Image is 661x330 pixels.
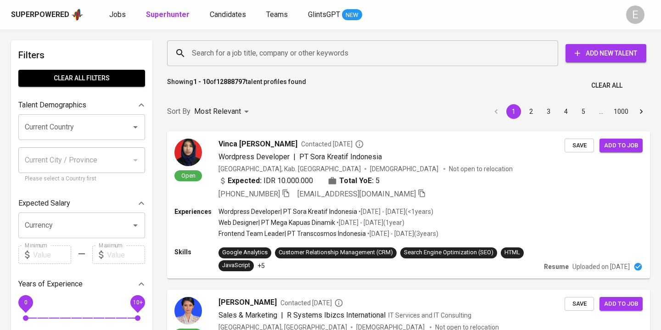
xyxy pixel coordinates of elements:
img: 84e315d75cb90cb6068c21c63f1c8f3d.jpg [174,139,202,166]
span: Vinca [PERSON_NAME] [218,139,297,150]
div: Superpowered [11,10,69,20]
input: Value [33,246,71,264]
div: Search Engine Optimization (SEO) [404,248,493,257]
span: Sales & Marketing [218,311,277,319]
a: Teams [266,9,290,21]
b: 1 - 10 [193,78,210,85]
p: Years of Experience [18,279,83,290]
span: Add to job [604,299,638,309]
p: • [DATE] - [DATE] ( 3 years ) [366,229,438,238]
p: Not open to relocation [449,164,513,173]
span: Clear All [591,80,622,91]
span: R Systems Ibizcs International [287,311,386,319]
span: [DEMOGRAPHIC_DATA] [370,164,440,173]
a: Superhunter [146,9,191,21]
span: NEW [342,11,362,20]
span: Contacted [DATE] [280,298,343,308]
div: Years of Experience [18,275,145,293]
b: 12888797 [216,78,246,85]
img: 94ac022bc343f35a29a7229edeb73259.jpg [174,297,202,324]
button: Save [565,139,594,153]
div: HTML [504,248,520,257]
p: Wordpress Developer | PT Sora Kreatif Indonesia [218,207,357,216]
p: Frontend Team Leader | PT Transcosmos Indonesia [218,229,366,238]
button: Go to page 5 [576,104,591,119]
a: Jobs [109,9,128,21]
a: Superpoweredapp logo [11,8,84,22]
div: IDR 10.000.000 [218,175,313,186]
span: 10+ [133,299,142,306]
button: Add New Talent [566,44,646,62]
svg: By Batam recruiter [355,140,364,149]
h6: Filters [18,48,145,62]
button: Go to next page [634,104,649,119]
p: Web Designer | PT Mega Kapuas Dinamik [218,218,335,227]
button: page 1 [506,104,521,119]
span: 0 [24,299,27,306]
span: Add to job [604,140,638,151]
b: Superhunter [146,10,190,19]
a: GlintsGPT NEW [308,9,362,21]
button: Go to page 1000 [611,104,631,119]
button: Open [129,219,142,232]
button: Add to job [599,139,643,153]
p: Experiences [174,207,218,216]
p: Please select a Country first [25,174,139,184]
span: GlintsGPT [308,10,340,19]
button: Go to page 3 [541,104,556,119]
a: OpenVinca [PERSON_NAME]Contacted [DATE]Wordpress Developer|PT Sora Kreatif Indonesia[GEOGRAPHIC_D... [167,131,650,279]
span: | [293,151,296,162]
div: Most Relevant [194,103,252,120]
p: Talent Demographics [18,100,86,111]
button: Clear All filters [18,70,145,87]
span: Clear All filters [26,73,138,84]
b: Expected: [228,175,262,186]
span: Save [569,140,589,151]
div: [GEOGRAPHIC_DATA], Kab. [GEOGRAPHIC_DATA] [218,164,361,173]
button: Save [565,297,594,311]
p: Showing of talent profiles found [167,77,306,94]
span: 5 [375,175,380,186]
div: JavaScript [222,261,250,270]
span: Add New Talent [573,48,639,59]
div: Expected Salary [18,194,145,213]
img: app logo [71,8,84,22]
span: Wordpress Developer [218,152,290,161]
span: Open [178,172,199,179]
span: [PHONE_NUMBER] [218,190,280,198]
input: Value [107,246,145,264]
div: … [594,107,608,116]
span: Teams [266,10,288,19]
span: Jobs [109,10,126,19]
p: Resume [544,262,569,271]
svg: By Batam recruiter [334,298,343,308]
span: Candidates [210,10,246,19]
span: | [281,310,283,321]
p: Skills [174,247,218,257]
button: Clear All [588,77,626,94]
p: Expected Salary [18,198,70,209]
button: Go to page 4 [559,104,573,119]
nav: pagination navigation [487,104,650,119]
span: [PERSON_NAME] [218,297,277,308]
a: Candidates [210,9,248,21]
div: E [626,6,644,24]
button: Go to page 2 [524,104,538,119]
span: PT Sora Kreatif Indonesia [299,152,382,161]
p: Uploaded on [DATE] [572,262,630,271]
p: Most Relevant [194,106,241,117]
p: • [DATE] - [DATE] ( <1 years ) [357,207,433,216]
button: Add to job [599,297,643,311]
p: • [DATE] - [DATE] ( 1 year ) [335,218,404,227]
p: Sort By [167,106,190,117]
b: Total YoE: [339,175,374,186]
span: Save [569,299,589,309]
span: [EMAIL_ADDRESS][DOMAIN_NAME] [297,190,416,198]
p: +5 [258,261,265,270]
span: IT Services and IT Consulting [388,312,471,319]
span: Contacted [DATE] [301,140,364,149]
button: Open [129,121,142,134]
div: Customer Relationship Management (CRM) [279,248,393,257]
div: Talent Demographics [18,96,145,114]
div: Google Analytics [222,248,268,257]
